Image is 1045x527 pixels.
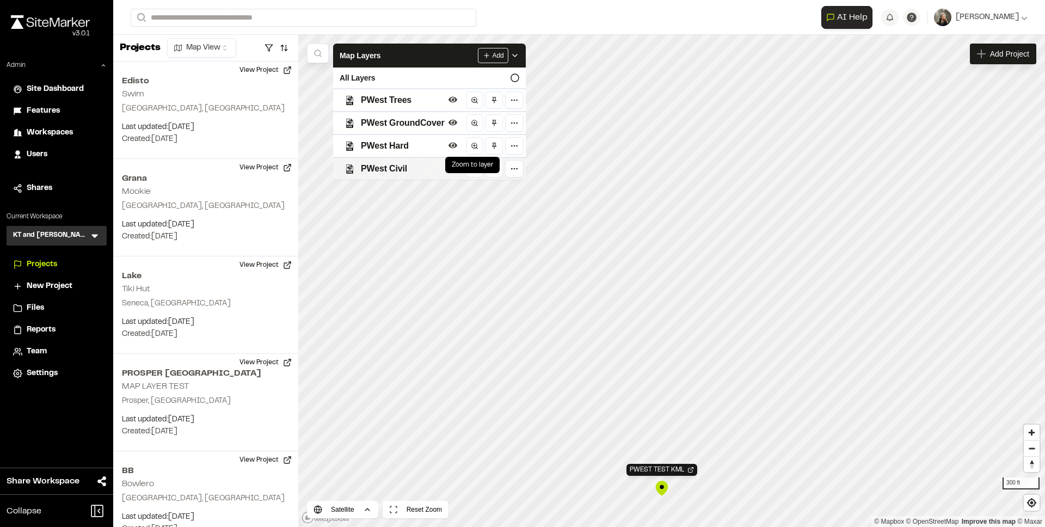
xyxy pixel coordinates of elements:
[990,48,1029,59] span: Add Project
[345,119,354,128] img: kml_black_icon64.png
[122,480,154,488] h2: Bowlero
[7,212,107,222] p: Current Workspace
[1024,495,1040,511] button: Find my location
[13,83,100,95] a: Site Dashboard
[122,75,290,88] h2: Edisto
[27,324,56,336] span: Reports
[302,511,349,524] a: Mapbox logo
[122,133,290,145] p: Created: [DATE]
[383,501,448,518] button: Reset Zoom
[345,164,354,174] img: kml_black_icon64.png
[13,182,100,194] a: Shares
[11,29,90,39] div: Oh geez...please don't...
[1024,457,1040,472] span: Reset bearing to north
[13,149,100,161] a: Users
[7,505,41,518] span: Collapse
[934,9,1028,26] button: [PERSON_NAME]
[466,137,483,155] a: Zoom to layer
[446,116,459,129] button: Hide layer
[466,91,483,109] a: Zoom to layer
[345,96,354,105] img: kml_black_icon64.png
[446,93,459,106] button: Hide layer
[122,414,290,426] p: Last updated: [DATE]
[13,324,100,336] a: Reports
[27,346,47,358] span: Team
[654,480,670,497] div: Map marker
[1024,440,1040,456] button: Zoom out
[934,9,951,26] img: User
[27,149,47,161] span: Users
[493,51,504,60] span: Add
[13,259,100,271] a: Projects
[13,105,100,117] a: Features
[233,256,298,274] button: View Project
[122,188,151,195] h2: Mookie
[122,231,290,243] p: Created: [DATE]
[122,367,290,380] h2: PROSPER [GEOGRAPHIC_DATA]
[1024,456,1040,472] button: Reset bearing to north
[361,117,444,130] span: PWest GroundCover
[122,269,290,283] h2: Lake
[466,114,483,132] a: Zoom to layer
[27,83,84,95] span: Site Dashboard
[122,316,290,328] p: Last updated: [DATE]
[27,182,52,194] span: Shares
[27,367,58,379] span: Settings
[233,451,298,469] button: View Project
[122,493,290,505] p: [GEOGRAPHIC_DATA], [GEOGRAPHIC_DATA]
[27,302,44,314] span: Files
[1024,441,1040,456] span: Zoom out
[452,160,493,170] p: Zoom to layer
[122,285,150,293] h2: Tiki Hut
[233,354,298,371] button: View Project
[27,259,57,271] span: Projects
[27,280,72,292] span: New Project
[122,172,290,185] h2: Grana
[7,60,26,70] p: Admin
[13,230,89,241] h3: KT and [PERSON_NAME]
[122,103,290,115] p: [GEOGRAPHIC_DATA], [GEOGRAPHIC_DATA]
[122,395,290,407] p: Prosper, [GEOGRAPHIC_DATA]
[122,426,290,438] p: Created: [DATE]
[11,15,90,29] img: rebrand.png
[122,219,290,231] p: Last updated: [DATE]
[13,302,100,314] a: Files
[233,159,298,176] button: View Project
[27,105,60,117] span: Features
[122,298,290,310] p: Seneca, [GEOGRAPHIC_DATA]
[1003,477,1040,489] div: 300 ft
[13,346,100,358] a: Team
[485,114,503,132] a: Pin as hero layer
[837,11,868,24] span: AI Help
[361,139,444,152] span: PWest Hard
[13,367,100,379] a: Settings
[361,94,444,107] span: PWest Trees
[874,518,904,525] a: Mapbox
[13,127,100,139] a: Workspaces
[233,62,298,79] button: View Project
[956,11,1019,23] span: [PERSON_NAME]
[120,41,161,56] p: Projects
[122,511,290,523] p: Last updated: [DATE]
[446,139,459,152] button: Hide layer
[122,464,290,477] h2: BB
[345,142,354,151] img: kml_black_icon64.png
[7,475,79,488] span: Share Workspace
[298,35,1045,527] canvas: Map
[1024,425,1040,440] button: Zoom in
[906,518,959,525] a: OpenStreetMap
[821,6,877,29] div: Open AI Assistant
[821,6,872,29] button: Open AI Assistant
[122,90,144,98] h2: Swim
[485,91,503,109] a: Pin as hero layer
[478,48,509,63] button: Add
[131,9,150,27] button: Search
[485,137,503,155] a: Pin as hero layer
[307,501,378,518] button: Satellite
[340,50,380,62] span: Map Layers
[122,328,290,340] p: Created: [DATE]
[626,464,697,476] div: Open Project
[122,121,290,133] p: Last updated: [DATE]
